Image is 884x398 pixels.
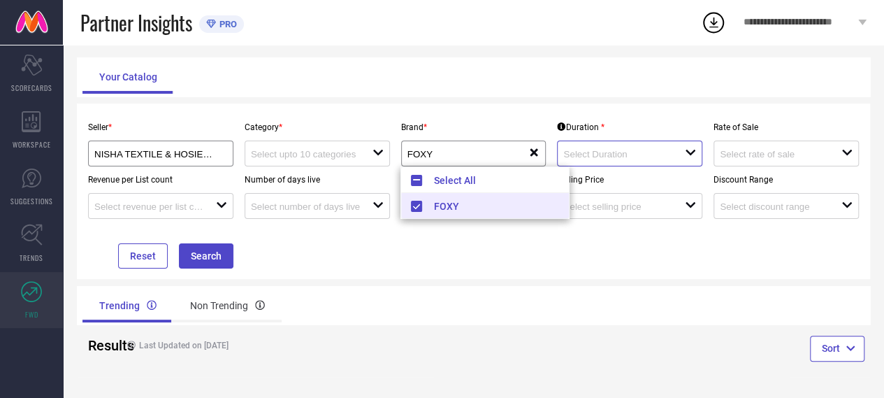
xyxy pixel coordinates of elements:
[94,147,227,160] div: NISHA TEXTILE & HOSIERY ( 24078 )
[557,175,702,185] p: Selling Price
[88,122,233,132] p: Seller
[407,147,529,160] div: FOXY
[173,289,282,322] div: Non Trending
[245,175,390,185] p: Number of days live
[82,289,173,322] div: Trending
[401,122,546,132] p: Brand
[810,336,864,361] button: Sort
[94,149,214,159] input: Select seller
[720,201,829,212] input: Select discount range
[216,19,237,29] span: PRO
[120,341,430,350] h4: Last Updated on [DATE]
[88,175,233,185] p: Revenue per List count
[720,149,829,159] input: Select rate of sale
[701,10,726,35] div: Open download list
[251,201,360,212] input: Select number of days live
[401,167,569,193] li: Select All
[13,139,51,150] span: WORKSPACE
[401,193,569,218] li: FOXY
[563,201,672,212] input: Select selling price
[713,122,859,132] p: Rate of Sale
[20,253,43,263] span: TRENDS
[82,60,174,94] div: Your Catalog
[88,337,109,354] h2: Results
[563,149,672,159] input: Select Duration
[179,243,233,269] button: Search
[245,122,390,132] p: Category
[80,8,192,37] span: Partner Insights
[118,243,168,269] button: Reset
[94,201,203,212] input: Select revenue per list count
[713,175,859,185] p: Discount Range
[407,149,516,159] input: Select brands
[557,122,604,132] div: Duration
[10,196,53,206] span: SUGGESTIONS
[251,149,360,159] input: Select upto 10 categories
[11,83,52,93] span: SCORECARDS
[25,309,38,320] span: FWD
